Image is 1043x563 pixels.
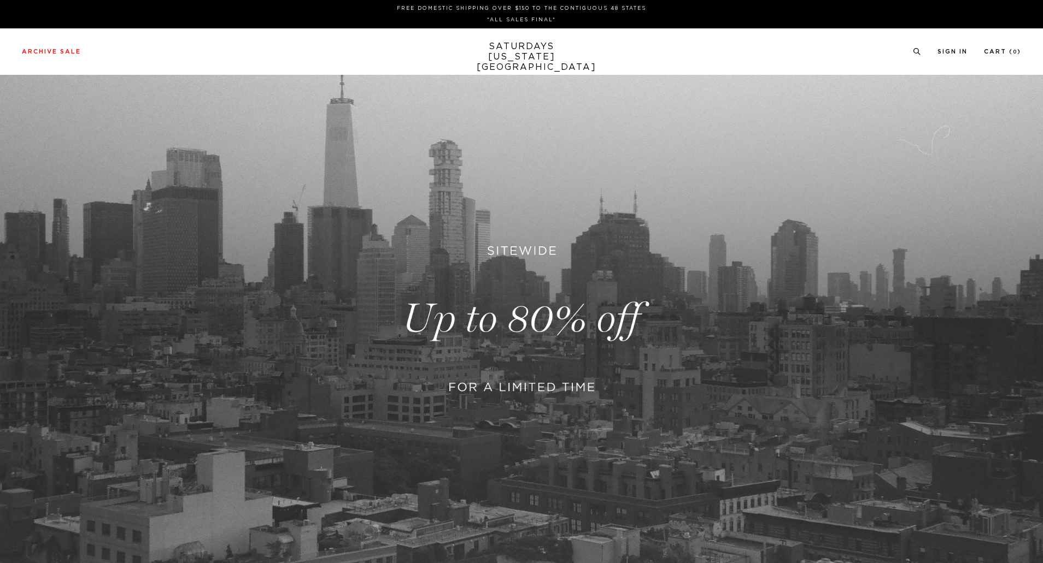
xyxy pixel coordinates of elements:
[26,16,1017,24] p: *ALL SALES FINAL*
[1013,50,1017,55] small: 0
[26,4,1017,13] p: FREE DOMESTIC SHIPPING OVER $150 TO THE CONTIGUOUS 48 STATES
[477,42,567,73] a: SATURDAYS[US_STATE][GEOGRAPHIC_DATA]
[984,49,1021,55] a: Cart (0)
[937,49,968,55] a: Sign In
[22,49,81,55] a: Archive Sale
